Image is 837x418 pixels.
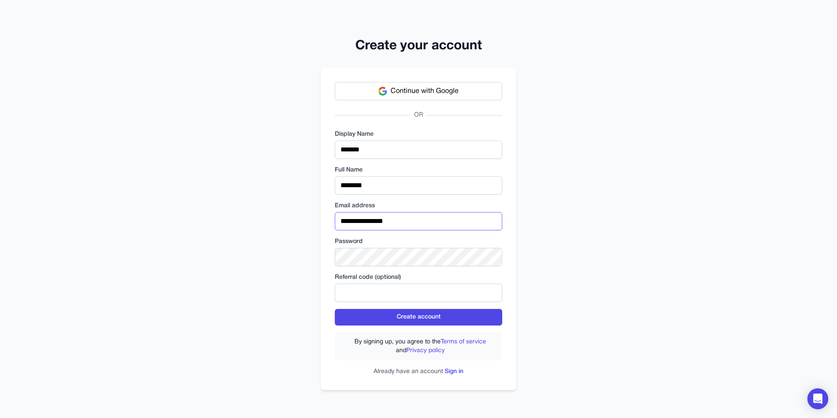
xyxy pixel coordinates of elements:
[321,38,516,54] h2: Create your account
[406,348,445,353] a: Privacy policy
[335,166,502,175] label: Full Name
[391,86,459,96] span: Continue with Google
[335,82,502,100] button: Continue with Google
[445,369,463,374] a: Sign in
[335,309,502,325] button: Create account
[335,202,502,210] label: Email address
[807,388,828,409] div: Open Intercom Messenger
[378,87,387,96] img: Google
[411,111,427,120] span: OR
[344,338,497,355] label: By signing up, you agree to the and
[441,339,486,345] a: Terms of service
[335,367,502,376] p: Already have an account
[335,273,502,282] label: Referral code (optional)
[335,237,502,246] label: Password
[335,130,502,139] label: Display Name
